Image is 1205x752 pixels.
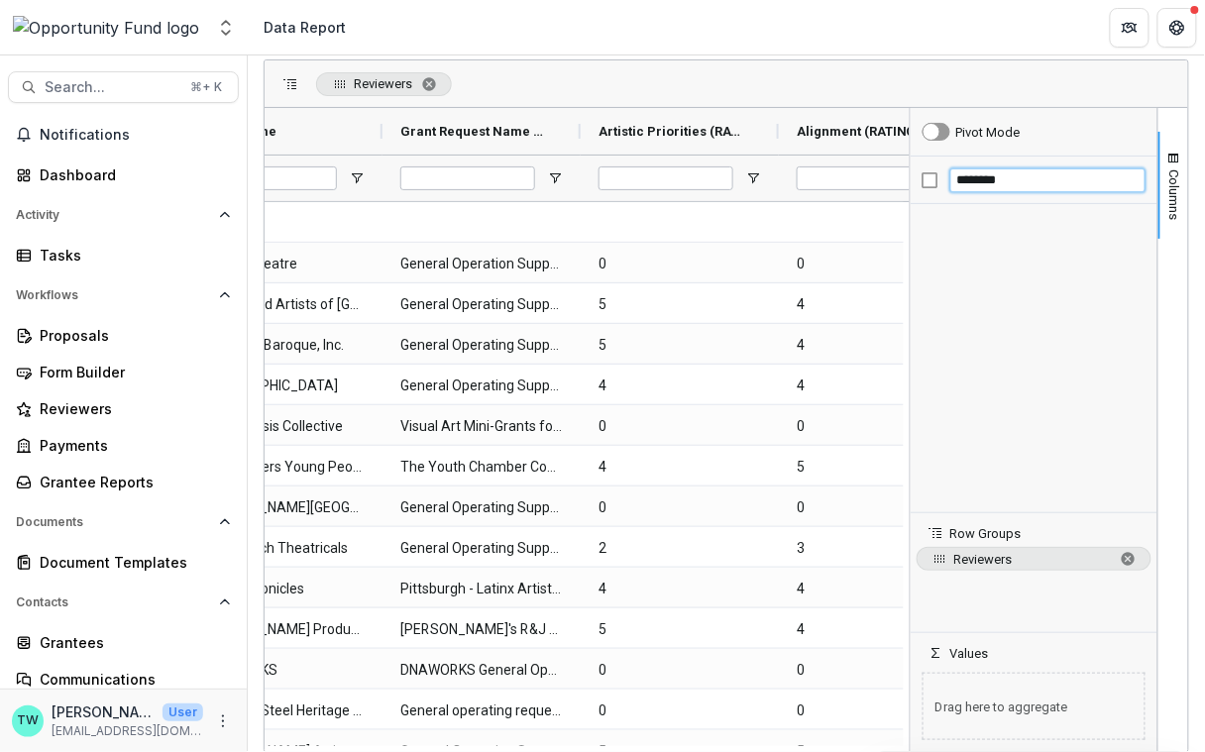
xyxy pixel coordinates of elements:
[40,325,223,346] div: Proposals
[8,466,239,498] a: Grantee Reports
[8,663,239,696] a: Communications
[40,362,223,382] div: Form Builder
[797,487,959,528] span: 0
[316,72,452,96] span: Reviewers. Press ENTER to sort. Press DELETE to remove
[400,528,563,569] span: General Operating Support
[8,626,239,659] a: Grantees
[202,487,365,528] span: [PERSON_NAME][GEOGRAPHIC_DATA]
[400,609,563,650] span: [PERSON_NAME]'s R&J Project
[400,124,547,139] span: Grant Request Name (GRANT_PROP_TITLE)
[8,392,239,425] a: Reviewers
[599,487,761,528] span: 0
[8,71,239,103] button: Search...
[400,691,563,731] span: General operating request associated with establishing the [PERSON_NAME] as a craft center in [GE...
[599,284,761,325] span: 5
[52,701,155,722] p: [PERSON_NAME]
[797,166,931,190] input: Alignment (RATING) Filter Input
[264,17,346,38] div: Data Report
[202,166,337,190] input: Entity Name Filter Input
[400,366,563,406] span: General Operating Support
[950,168,1146,192] input: Filter Columns Input
[797,244,959,284] span: 0
[797,447,959,487] span: 5
[547,170,563,186] button: Open Filter Menu
[8,159,239,191] a: Dashboard
[950,646,989,661] span: Values
[911,541,1157,632] div: Row Groups
[202,406,365,447] span: The Genesis Collective
[40,245,223,266] div: Tasks
[8,279,239,311] button: Open Workflows
[797,528,959,569] span: 3
[1157,8,1197,48] button: Get Help
[202,650,365,691] span: DNAWORKS
[16,595,211,609] span: Contacts
[212,8,240,48] button: Open entity switcher
[186,76,226,98] div: ⌘ + K
[797,650,959,691] span: 0
[202,447,365,487] span: Three Rivers Young Peoples Orchestras
[400,244,563,284] span: General Operation Support for Attack Theatre's 30th Anniversary
[599,447,761,487] span: 4
[8,239,239,271] a: Tasks
[599,609,761,650] span: 5
[211,709,235,733] button: More
[40,552,223,573] div: Document Templates
[400,166,535,190] input: Grant Request Name (GRANT_PROP_TITLE) Filter Input
[1167,169,1182,220] span: Columns
[202,528,365,569] span: Front Porch Theatricals
[400,284,563,325] span: General Operating Support
[202,366,365,406] span: [GEOGRAPHIC_DATA]
[40,127,231,144] span: Notifications
[256,13,354,42] nav: breadcrumb
[797,325,959,366] span: 4
[797,406,959,447] span: 0
[17,714,39,727] div: Ti Wilhelm
[599,366,761,406] span: 4
[599,124,745,139] span: Artistic Priorities (RATING)
[599,325,761,366] span: 5
[8,546,239,579] a: Document Templates
[40,472,223,492] div: Grantee Reports
[599,650,761,691] span: 0
[797,609,959,650] span: 4
[52,722,203,740] p: [EMAIL_ADDRESS][DOMAIN_NAME]
[917,547,1151,571] span: Reviewers. Press ENTER to sort. Press DELETE to remove
[400,569,563,609] span: Pittsburgh - Latinx Artist Residency
[8,429,239,462] a: Payments
[599,244,761,284] span: 0
[202,691,365,731] span: Rivers of Steel Heritage Corporation
[16,288,211,302] span: Workflows
[16,208,211,222] span: Activity
[40,398,223,419] div: Reviewers
[400,406,563,447] span: Visual Art Mini-Grants for Beaver County Artists
[316,72,452,96] div: Row Groups
[599,691,761,731] span: 0
[202,244,365,284] span: Attack Theatre
[599,528,761,569] span: 2
[599,166,733,190] input: Artistic Priorities (RATING) Filter Input
[400,447,563,487] span: The Youth Chamber Connection
[13,16,199,40] img: Opportunity Fund logo
[40,669,223,690] div: Communications
[797,284,959,325] span: 4
[8,119,239,151] button: Notifications
[349,170,365,186] button: Open Filter Menu
[8,506,239,538] button: Open Documents
[1110,8,1150,48] button: Partners
[797,569,959,609] span: 4
[202,325,365,366] span: Chatham Baroque, Inc.
[45,79,178,96] span: Search...
[956,125,1021,140] div: Pivot Mode
[202,284,365,325] span: Associated Artists of [GEOGRAPHIC_DATA]
[16,515,211,529] span: Documents
[8,319,239,352] a: Proposals
[400,325,563,366] span: General Operating Support
[923,673,1146,740] span: Drag here to aggregate
[40,435,223,456] div: Payments
[8,356,239,388] a: Form Builder
[354,76,412,91] span: Reviewers
[40,632,223,653] div: Grantees
[8,199,239,231] button: Open Activity
[797,691,959,731] span: 0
